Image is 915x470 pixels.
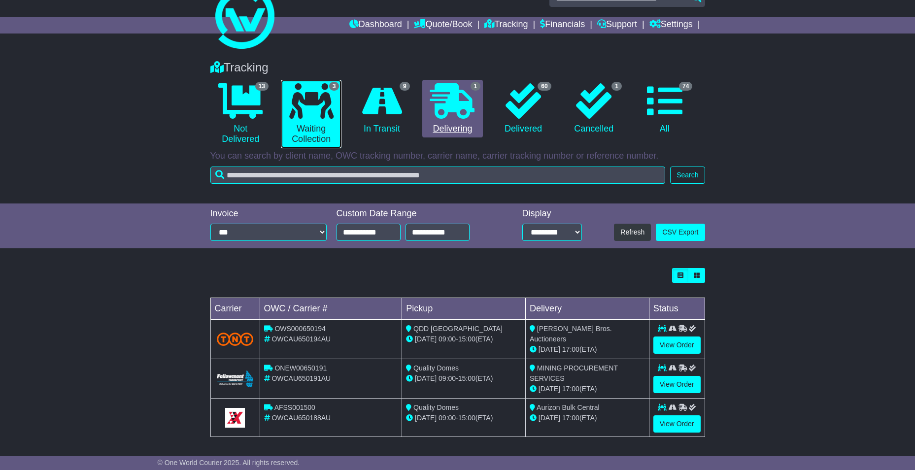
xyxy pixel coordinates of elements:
[670,167,705,184] button: Search
[458,414,475,422] span: 15:00
[537,403,600,411] span: Aurizon Bulk Central
[439,374,456,382] span: 09:00
[225,408,245,428] img: GetCarrierServiceLogo
[217,333,254,346] img: TNT_Domestic.png
[562,414,579,422] span: 17:00
[538,82,551,91] span: 60
[400,82,410,91] span: 9
[530,325,612,343] span: [PERSON_NAME] Bros. Auctioneers
[281,80,341,148] a: 3 Waiting Collection
[406,334,521,344] div: - (ETA)
[493,80,553,138] a: 60 Delivered
[525,298,649,320] td: Delivery
[439,335,456,343] span: 09:00
[522,208,582,219] div: Display
[649,17,693,34] a: Settings
[271,335,331,343] span: OWCAU650194AU
[653,336,701,354] a: View Order
[539,385,560,393] span: [DATE]
[539,345,560,353] span: [DATE]
[255,82,269,91] span: 13
[539,414,560,422] span: [DATE]
[402,298,526,320] td: Pickup
[205,61,710,75] div: Tracking
[274,364,327,372] span: ONEW00650191
[413,325,503,333] span: QDD [GEOGRAPHIC_DATA]
[653,376,701,393] a: View Order
[439,414,456,422] span: 09:00
[679,82,692,91] span: 74
[415,374,437,382] span: [DATE]
[274,325,326,333] span: OWS000650194
[406,373,521,384] div: - (ETA)
[611,82,622,91] span: 1
[274,403,315,411] span: AFSS001500
[406,413,521,423] div: - (ETA)
[562,385,579,393] span: 17:00
[260,298,402,320] td: OWC / Carrier #
[634,80,695,138] a: 74 All
[484,17,528,34] a: Tracking
[471,82,481,91] span: 1
[271,374,331,382] span: OWCAU650191AU
[349,17,402,34] a: Dashboard
[217,370,254,387] img: Followmont_Transport.png
[210,80,271,148] a: 13 Not Delivered
[530,413,645,423] div: (ETA)
[210,151,705,162] p: You can search by client name, OWC tracking number, carrier name, carrier tracking number or refe...
[530,344,645,355] div: (ETA)
[614,224,651,241] button: Refresh
[564,80,624,138] a: 1 Cancelled
[337,208,495,219] div: Custom Date Range
[413,403,459,411] span: Quality Domes
[415,335,437,343] span: [DATE]
[351,80,412,138] a: 9 In Transit
[414,17,472,34] a: Quote/Book
[656,224,705,241] a: CSV Export
[329,82,339,91] span: 3
[597,17,637,34] a: Support
[540,17,585,34] a: Financials
[530,384,645,394] div: (ETA)
[415,414,437,422] span: [DATE]
[210,298,260,320] td: Carrier
[210,208,327,219] div: Invoice
[649,298,705,320] td: Status
[530,364,618,382] span: MINING PROCUREMENT SERVICES
[562,345,579,353] span: 17:00
[158,459,300,467] span: © One World Courier 2025. All rights reserved.
[458,335,475,343] span: 15:00
[653,415,701,433] a: View Order
[413,364,459,372] span: Quality Domes
[422,80,483,138] a: 1 Delivering
[271,414,331,422] span: OWCAU650188AU
[458,374,475,382] span: 15:00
